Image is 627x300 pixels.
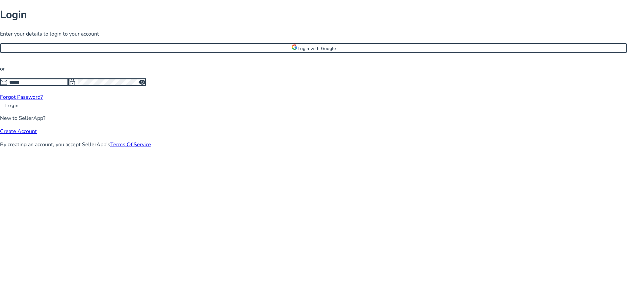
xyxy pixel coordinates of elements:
[138,78,146,86] span: visibility
[68,78,76,86] span: lock
[110,141,151,148] a: Terms Of Service
[292,44,298,50] img: google-logo.svg
[298,45,336,52] span: Login with Google
[5,102,19,109] span: Login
